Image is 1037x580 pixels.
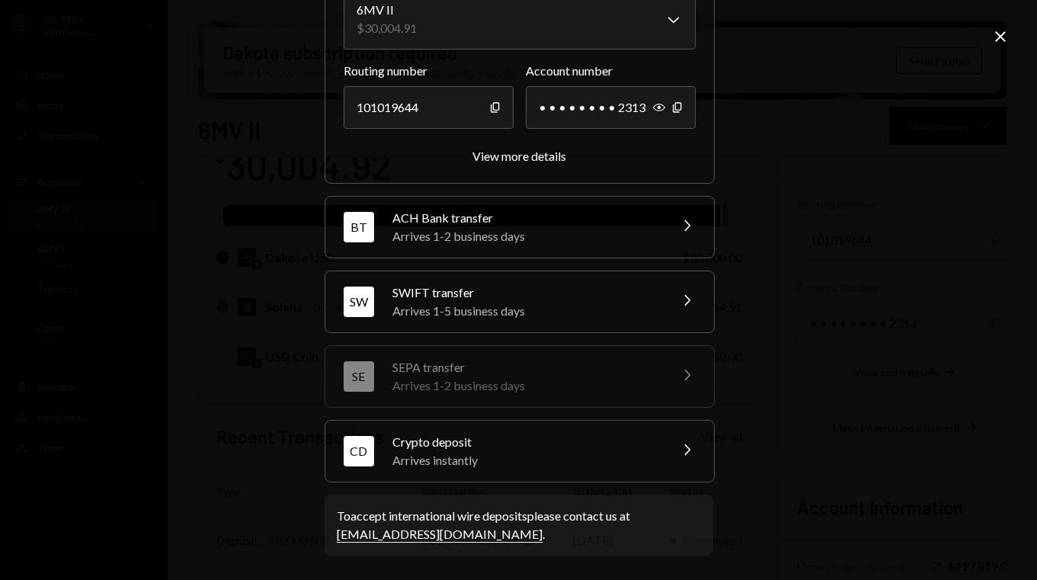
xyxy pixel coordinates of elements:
[472,149,566,163] div: View more details
[526,86,696,129] div: • • • • • • • • 2313
[337,527,543,543] a: [EMAIL_ADDRESS][DOMAIN_NAME]
[392,302,659,320] div: Arrives 1-5 business days
[392,377,659,395] div: Arrives 1-2 business days
[392,209,659,227] div: ACH Bank transfer
[526,62,696,80] label: Account number
[472,149,566,165] button: View more details
[344,212,374,242] div: BT
[344,86,514,129] div: 101019644
[325,421,714,482] button: CDCrypto depositArrives instantly
[344,436,374,466] div: CD
[325,271,714,332] button: SWSWIFT transferArrives 1-5 business days
[392,284,659,302] div: SWIFT transfer
[337,507,701,543] div: To accept international wire deposits please contact us at .
[344,62,514,80] label: Routing number
[325,346,714,407] button: SESEPA transferArrives 1-2 business days
[392,433,659,451] div: Crypto deposit
[344,287,374,317] div: SW
[392,227,659,245] div: Arrives 1-2 business days
[392,451,659,469] div: Arrives instantly
[392,358,659,377] div: SEPA transfer
[325,197,714,258] button: BTACH Bank transferArrives 1-2 business days
[344,361,374,392] div: SE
